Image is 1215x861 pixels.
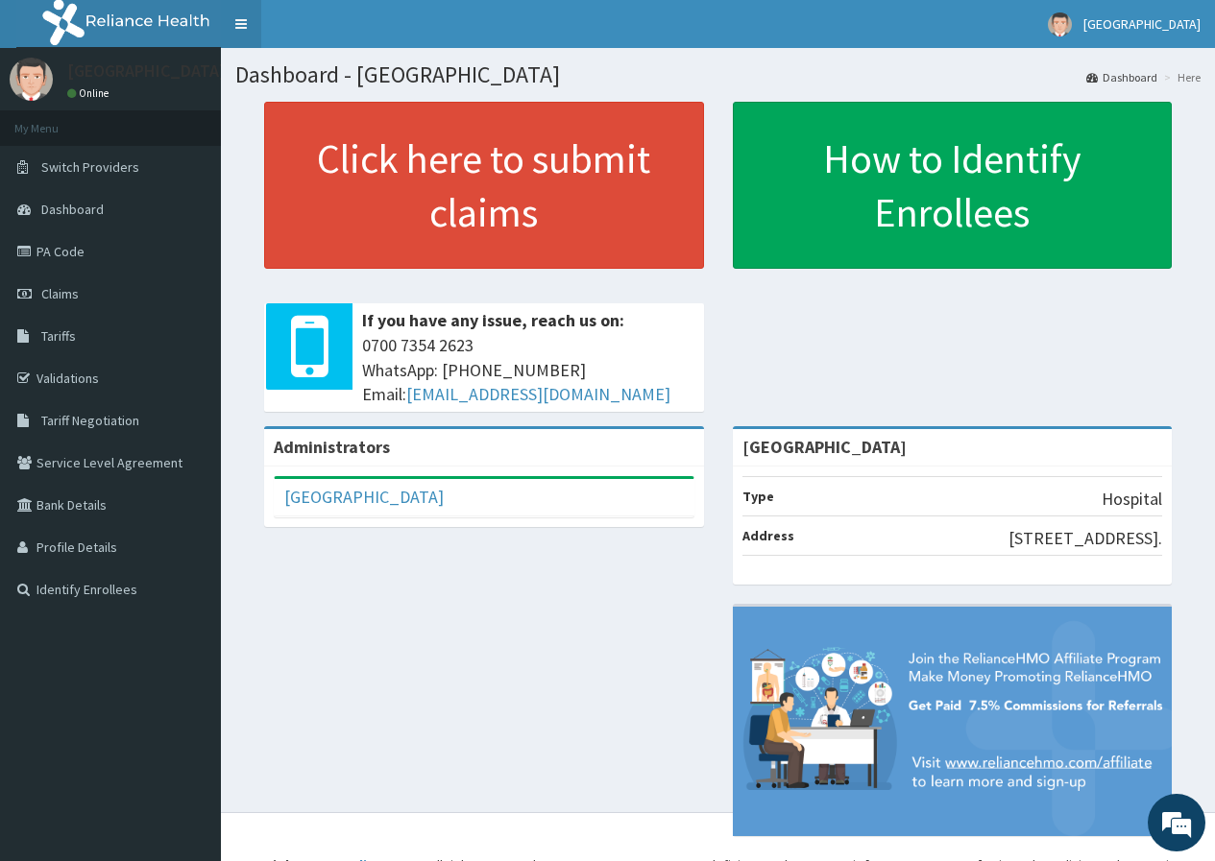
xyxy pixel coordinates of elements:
[1086,69,1157,85] a: Dashboard
[41,412,139,429] span: Tariff Negotiation
[362,333,694,407] span: 0700 7354 2623 WhatsApp: [PHONE_NUMBER] Email:
[284,486,444,508] a: [GEOGRAPHIC_DATA]
[1048,12,1072,36] img: User Image
[1102,487,1162,512] p: Hospital
[41,327,76,345] span: Tariffs
[264,102,704,269] a: Click here to submit claims
[10,58,53,101] img: User Image
[41,158,139,176] span: Switch Providers
[41,201,104,218] span: Dashboard
[406,383,670,405] a: [EMAIL_ADDRESS][DOMAIN_NAME]
[742,436,907,458] strong: [GEOGRAPHIC_DATA]
[1008,526,1162,551] p: [STREET_ADDRESS].
[1083,15,1201,33] span: [GEOGRAPHIC_DATA]
[742,488,774,505] b: Type
[67,86,113,100] a: Online
[742,527,794,544] b: Address
[733,102,1173,269] a: How to Identify Enrollees
[235,62,1201,87] h1: Dashboard - [GEOGRAPHIC_DATA]
[41,285,79,302] span: Claims
[274,436,390,458] b: Administrators
[733,607,1173,836] img: provider-team-banner.png
[67,62,226,80] p: [GEOGRAPHIC_DATA]
[362,309,624,331] b: If you have any issue, reach us on:
[1159,69,1201,85] li: Here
